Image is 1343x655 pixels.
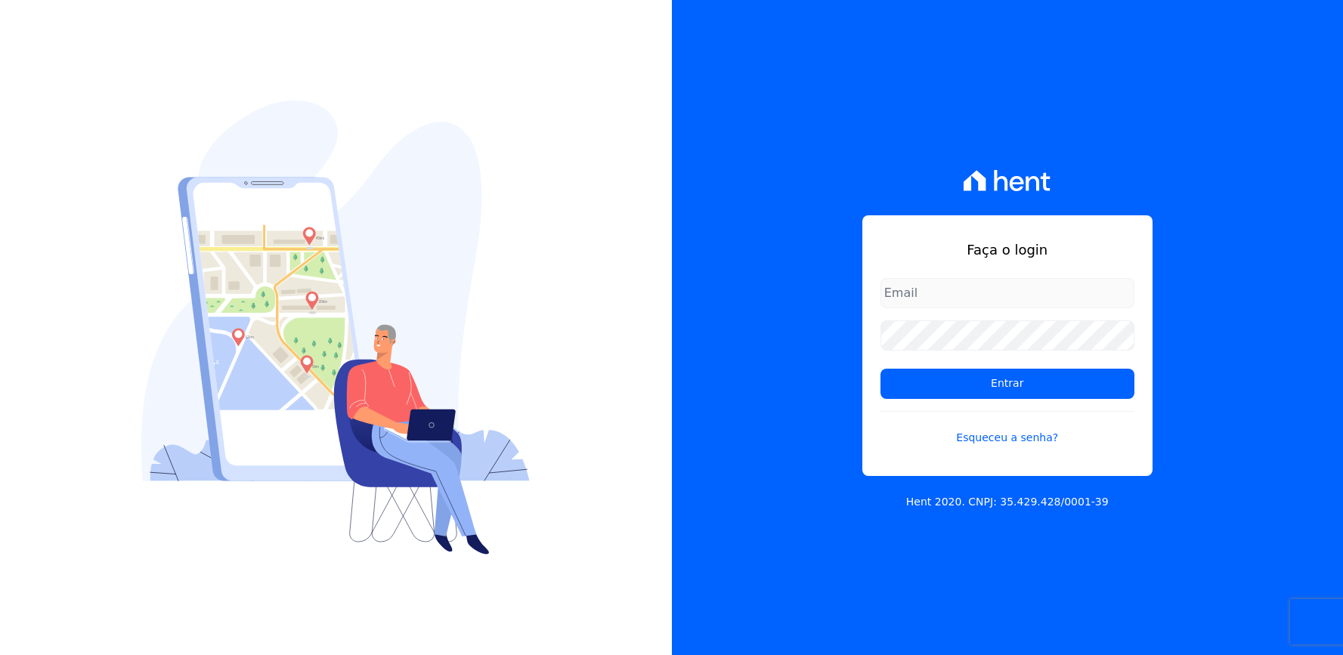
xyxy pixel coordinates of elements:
img: Login [141,100,530,555]
a: Esqueceu a senha? [880,411,1134,446]
input: Email [880,278,1134,308]
p: Hent 2020. CNPJ: 35.429.428/0001-39 [906,494,1109,510]
h1: Faça o login [880,239,1134,260]
input: Entrar [880,369,1134,399]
